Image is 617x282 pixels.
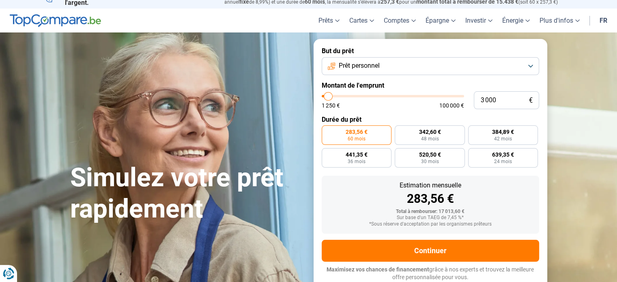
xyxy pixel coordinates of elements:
[328,222,533,227] div: *Sous réserve d'acceptation par les organismes prêteurs
[10,14,101,27] img: TopCompare
[497,9,535,32] a: Énergie
[595,9,612,32] a: fr
[421,9,460,32] a: Épargne
[328,182,533,189] div: Estimation mensuelle
[421,136,439,141] span: 48 mois
[322,103,340,108] span: 1 250 €
[322,47,539,55] label: But du prêt
[535,9,585,32] a: Plus d'infos
[419,129,441,135] span: 342,60 €
[328,215,533,221] div: Sur base d'un TAEG de 7,45 %*
[494,159,512,164] span: 24 mois
[328,193,533,205] div: 283,56 €
[322,266,539,282] p: grâce à nos experts et trouvez la meilleure offre personnalisée pour vous.
[492,152,514,157] span: 639,35 €
[379,9,421,32] a: Comptes
[348,159,365,164] span: 36 mois
[322,82,539,89] label: Montant de l'emprunt
[328,209,533,215] div: Total à rembourser: 17 013,60 €
[529,97,533,104] span: €
[327,266,429,273] span: Maximisez vos chances de financement
[494,136,512,141] span: 42 mois
[439,103,464,108] span: 100 000 €
[492,129,514,135] span: 384,89 €
[344,9,379,32] a: Cartes
[314,9,344,32] a: Prêts
[322,240,539,262] button: Continuer
[322,57,539,75] button: Prêt personnel
[346,152,368,157] span: 441,35 €
[460,9,497,32] a: Investir
[346,129,368,135] span: 283,56 €
[348,136,365,141] span: 60 mois
[70,162,304,225] h1: Simulez votre prêt rapidement
[322,116,539,123] label: Durée du prêt
[419,152,441,157] span: 520,50 €
[339,61,380,70] span: Prêt personnel
[421,159,439,164] span: 30 mois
